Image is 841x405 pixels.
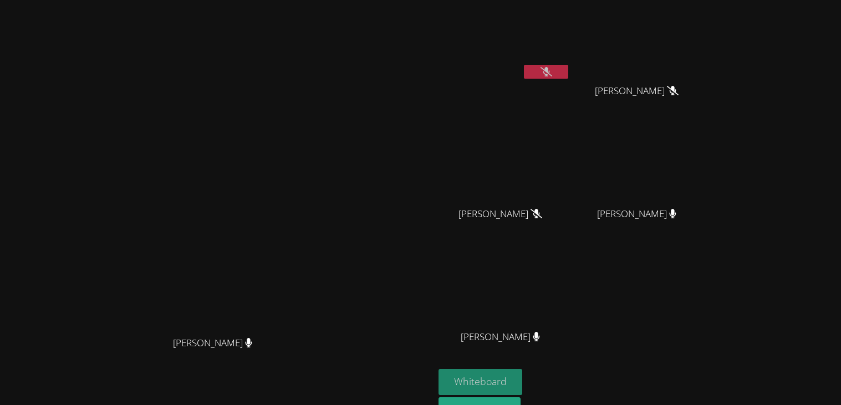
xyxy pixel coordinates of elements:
[458,206,542,222] span: [PERSON_NAME]
[595,83,679,99] span: [PERSON_NAME]
[597,206,676,222] span: [PERSON_NAME]
[173,335,252,351] span: [PERSON_NAME]
[439,369,522,395] button: Whiteboard
[461,329,540,345] span: [PERSON_NAME]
